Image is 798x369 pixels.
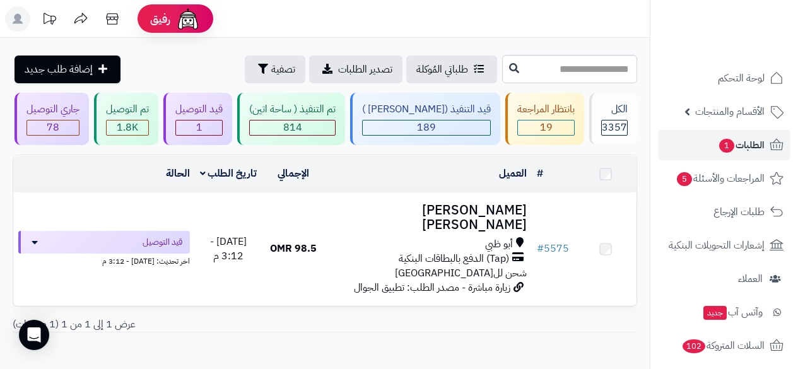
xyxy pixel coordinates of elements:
[200,166,257,181] a: تاريخ الطلب
[518,120,574,135] div: 19
[175,6,201,32] img: ai-face.png
[249,102,336,117] div: تم التنفيذ ( ساحة اتين)
[117,120,138,135] span: 1.8K
[3,317,325,332] div: عرض 1 إلى 1 من 1 (1 صفحات)
[250,120,335,135] div: 814
[676,170,765,187] span: المراجعات والأسئلة
[517,102,575,117] div: بانتظار المراجعة
[695,103,765,120] span: الأقسام والمنتجات
[150,11,170,26] span: رفيق
[658,331,790,361] a: السلات المتروكة102
[196,120,202,135] span: 1
[537,241,569,256] a: #5575
[27,120,79,135] div: 78
[26,102,79,117] div: جاري التوصيل
[658,297,790,327] a: وآتس آبجديد
[718,136,765,154] span: الطلبات
[271,62,295,77] span: تصفية
[235,93,348,145] a: تم التنفيذ ( ساحة اتين) 814
[354,280,510,295] span: زيارة مباشرة - مصدر الطلب: تطبيق الجوال
[12,93,91,145] a: جاري التوصيل 78
[406,56,497,83] a: طلباتي المُوكلة
[175,102,223,117] div: قيد التوصيل
[338,62,392,77] span: تصدير الطلبات
[658,130,790,160] a: الطلبات1
[719,139,734,153] span: 1
[417,120,436,135] span: 189
[537,166,543,181] a: #
[245,56,305,83] button: تصفية
[91,93,161,145] a: تم التوصيل 1.8K
[703,306,727,320] span: جديد
[702,303,763,321] span: وآتس آب
[18,254,190,267] div: اخر تحديث: [DATE] - 3:12 م
[658,264,790,294] a: العملاء
[161,93,235,145] a: قيد التوصيل 1
[176,120,222,135] div: 1
[309,56,402,83] a: تصدير الطلبات
[658,197,790,227] a: طلبات الإرجاع
[278,166,309,181] a: الإجمالي
[362,102,491,117] div: قيد التنفيذ ([PERSON_NAME] )
[395,266,527,281] span: شحن لل[GEOGRAPHIC_DATA]
[19,320,49,350] div: Open Intercom Messenger
[499,166,527,181] a: العميل
[587,93,640,145] a: الكل3357
[540,120,553,135] span: 19
[15,56,120,83] a: إضافة طلب جديد
[283,120,302,135] span: 814
[25,62,93,77] span: إضافة طلب جديد
[270,241,317,256] span: 98.5 OMR
[658,230,790,261] a: إشعارات التحويلات البنكية
[416,62,468,77] span: طلباتي المُوكلة
[602,120,627,135] span: 3357
[738,270,763,288] span: العملاء
[329,203,527,232] h3: [PERSON_NAME] [PERSON_NAME]
[166,166,190,181] a: الحالة
[601,102,628,117] div: الكل
[683,339,705,353] span: 102
[677,172,692,186] span: 5
[681,337,765,354] span: السلات المتروكة
[713,203,765,221] span: طلبات الإرجاع
[503,93,587,145] a: بانتظار المراجعة 19
[658,63,790,93] a: لوحة التحكم
[537,241,544,256] span: #
[363,120,490,135] div: 189
[33,6,65,35] a: تحديثات المنصة
[399,252,509,266] span: (Tap) الدفع بالبطاقات البنكية
[47,120,59,135] span: 78
[143,236,182,249] span: قيد التوصيل
[718,69,765,87] span: لوحة التحكم
[107,120,148,135] div: 1845
[106,102,149,117] div: تم التوصيل
[658,163,790,194] a: المراجعات والأسئلة5
[485,237,513,252] span: أبو ظبي
[669,237,765,254] span: إشعارات التحويلات البنكية
[210,234,247,264] span: [DATE] - 3:12 م
[348,93,503,145] a: قيد التنفيذ ([PERSON_NAME] ) 189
